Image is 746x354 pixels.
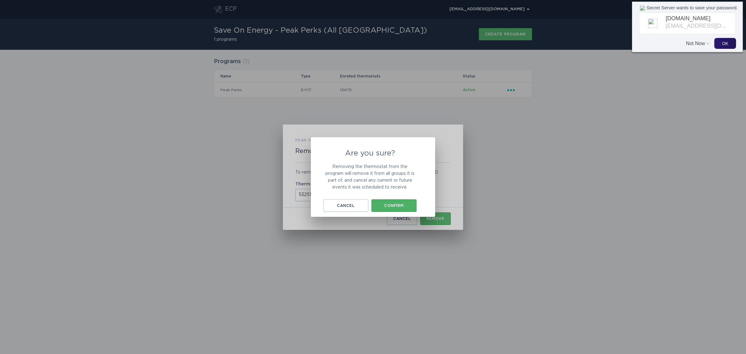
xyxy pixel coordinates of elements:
[323,199,368,212] button: Cancel
[326,204,365,207] div: Cancel
[371,199,417,212] button: Confirm
[323,163,417,191] p: Removing the thermostat from the program will remove it from all groups it is part of, and cancel...
[311,137,435,217] div: Are you sure?
[323,150,417,157] h2: Are you sure?
[375,204,413,207] div: Confirm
